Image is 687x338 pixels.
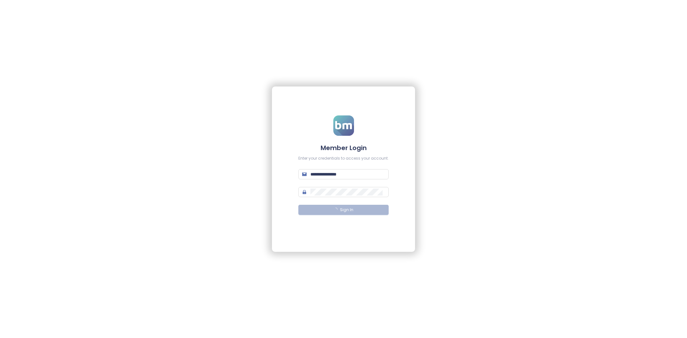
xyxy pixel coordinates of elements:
[298,205,389,215] button: Sign In
[334,208,337,211] span: loading
[333,115,354,136] img: logo
[340,207,353,213] span: Sign In
[298,155,389,162] div: Enter your credentials to access your account.
[302,190,307,194] span: lock
[298,143,389,152] h4: Member Login
[302,172,307,176] span: mail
